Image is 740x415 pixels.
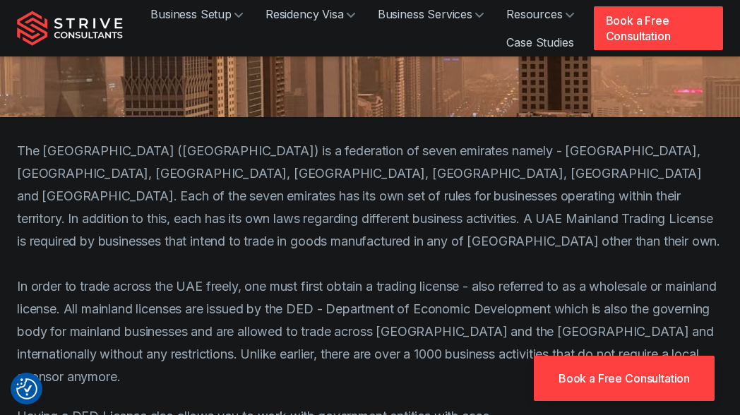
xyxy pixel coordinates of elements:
[16,378,37,399] img: Revisit consent button
[16,378,37,399] button: Consent Preferences
[594,6,723,50] a: Book a Free Consultation
[495,28,585,56] a: Case Studies
[534,356,715,401] a: Book a Free Consultation
[17,140,723,388] p: The [GEOGRAPHIC_DATA] ([GEOGRAPHIC_DATA]) is a federation of seven emirates namely - [GEOGRAPHIC_...
[17,11,123,46] img: Strive Consultants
